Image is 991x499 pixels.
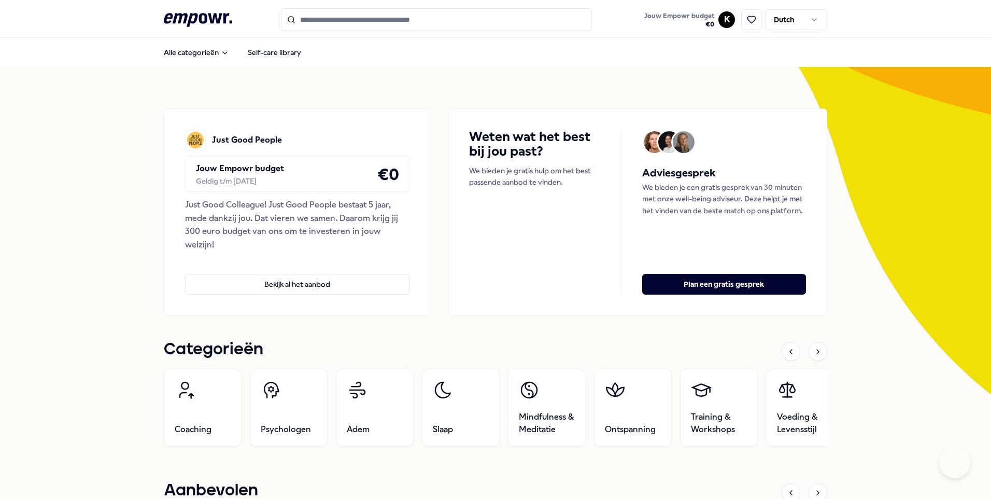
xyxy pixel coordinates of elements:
a: Training & Workshops [680,369,758,447]
button: K [718,11,735,28]
h4: Weten wat het best bij jou past? [469,130,600,159]
img: Just Good People [185,130,206,150]
span: Jouw Empowr budget [644,12,714,20]
nav: Main [155,42,309,63]
img: Avatar [644,131,666,153]
h1: Categorieën [164,337,263,363]
a: Coaching [164,369,242,447]
p: We bieden je een gratis gesprek van 30 minuten met onze well-being adviseur. Deze helpt je met he... [642,182,806,216]
div: Just Good Colleague! Just Good People bestaat 5 jaar, mede dankzij jou. Dat vieren we samen. Daar... [185,198,410,251]
a: Self-care library [239,42,309,63]
span: Psychologen [261,423,311,436]
a: Jouw Empowr budget€0 [640,9,718,31]
span: Coaching [175,423,211,436]
p: Just Good People [212,133,282,147]
button: Plan een gratis gesprek [642,274,806,295]
div: Geldig t/m [DATE] [196,175,284,187]
h4: € 0 [377,161,399,187]
a: Mindfulness & Meditatie [508,369,586,447]
a: Adem [336,369,414,447]
img: Avatar [673,131,695,153]
a: Voeding & Levensstijl [766,369,844,447]
button: Bekijk al het aanbod [185,274,410,295]
button: Jouw Empowr budget€0 [642,10,716,31]
span: Ontspanning [605,423,656,436]
button: Alle categorieën [155,42,237,63]
span: Slaap [433,423,453,436]
span: Training & Workshops [691,411,747,436]
p: We bieden je gratis hulp om het best passende aanbod te vinden. [469,165,600,188]
img: Avatar [658,131,680,153]
p: Jouw Empowr budget [196,162,284,175]
span: Mindfulness & Meditatie [519,411,575,436]
span: Voeding & Levensstijl [777,411,833,436]
a: Bekijk al het aanbod [185,257,410,295]
iframe: Help Scout Beacon - Open [939,447,970,478]
a: Psychologen [250,369,328,447]
input: Search for products, categories or subcategories [281,8,592,31]
a: Slaap [422,369,500,447]
a: Ontspanning [594,369,672,447]
span: Adem [347,423,370,436]
span: € 0 [644,20,714,29]
h5: Adviesgesprek [642,165,806,182]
